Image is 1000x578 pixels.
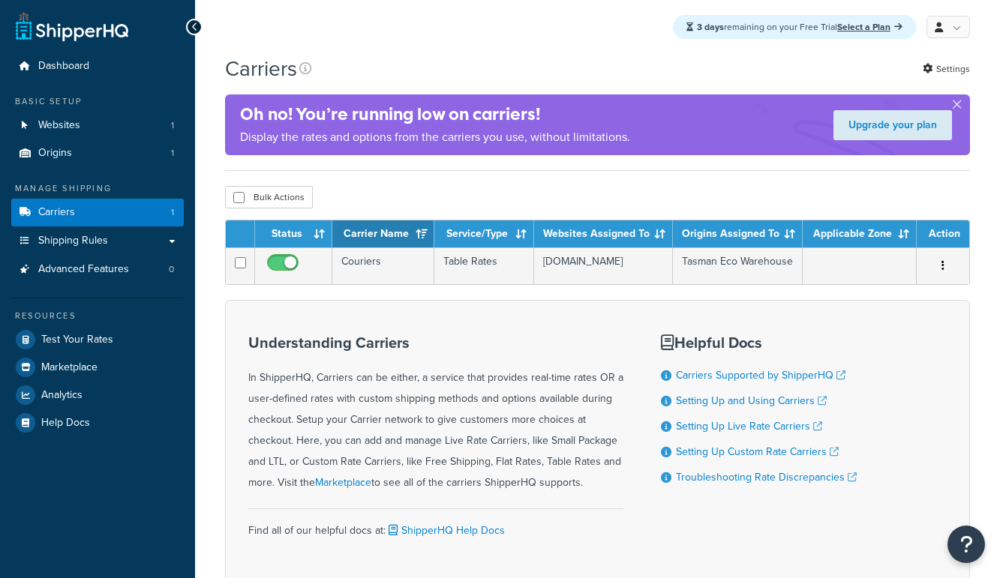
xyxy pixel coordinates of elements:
[386,523,505,538] a: ShipperHQ Help Docs
[676,444,839,460] a: Setting Up Custom Rate Carriers
[11,199,184,226] a: Carriers 1
[803,220,917,247] th: Applicable Zone: activate to sort column ascending
[38,147,72,160] span: Origins
[11,199,184,226] li: Carriers
[661,334,857,351] h3: Helpful Docs
[917,220,969,247] th: Action
[41,389,83,402] span: Analytics
[240,127,630,148] p: Display the rates and options from the carriers you use, without limitations.
[171,119,174,132] span: 1
[248,334,623,493] div: In ShipperHQ, Carriers can be either, a service that provides real-time rates OR a user-defined r...
[332,220,434,247] th: Carrier Name: activate to sort column ascending
[332,247,434,284] td: Couriers
[38,263,129,276] span: Advanced Features
[11,256,184,283] a: Advanced Features 0
[38,206,75,219] span: Carriers
[676,367,845,383] a: Carriers Supported by ShipperHQ
[41,417,90,430] span: Help Docs
[676,418,822,434] a: Setting Up Live Rate Carriers
[255,220,332,247] th: Status: activate to sort column ascending
[240,102,630,127] h4: Oh no! You’re running low on carriers!
[434,247,534,284] td: Table Rates
[676,469,857,485] a: Troubleshooting Rate Discrepancies
[171,147,174,160] span: 1
[41,361,98,374] span: Marketplace
[11,409,184,436] a: Help Docs
[11,112,184,139] a: Websites 1
[11,95,184,108] div: Basic Setup
[315,475,371,490] a: Marketplace
[11,112,184,139] li: Websites
[41,334,113,346] span: Test Your Rates
[923,58,970,79] a: Settings
[837,20,902,34] a: Select a Plan
[11,182,184,195] div: Manage Shipping
[673,15,916,39] div: remaining on your Free Trial
[248,334,623,351] h3: Understanding Carriers
[676,393,827,409] a: Setting Up and Using Carriers
[225,54,297,83] h1: Carriers
[11,139,184,167] a: Origins 1
[248,508,623,541] div: Find all of our helpful docs at:
[947,526,985,563] button: Open Resource Center
[11,326,184,353] a: Test Your Rates
[11,256,184,283] li: Advanced Features
[38,235,108,247] span: Shipping Rules
[11,227,184,255] a: Shipping Rules
[11,354,184,381] a: Marketplace
[171,206,174,219] span: 1
[11,310,184,322] div: Resources
[534,220,673,247] th: Websites Assigned To: activate to sort column ascending
[434,220,534,247] th: Service/Type: activate to sort column ascending
[11,139,184,167] li: Origins
[673,220,803,247] th: Origins Assigned To: activate to sort column ascending
[534,247,673,284] td: [DOMAIN_NAME]
[38,119,80,132] span: Websites
[833,110,952,140] a: Upgrade your plan
[225,186,313,208] button: Bulk Actions
[673,247,803,284] td: Tasman Eco Warehouse
[16,11,128,41] a: ShipperHQ Home
[697,20,724,34] strong: 3 days
[169,263,174,276] span: 0
[38,60,89,73] span: Dashboard
[11,52,184,80] a: Dashboard
[11,382,184,409] a: Analytics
